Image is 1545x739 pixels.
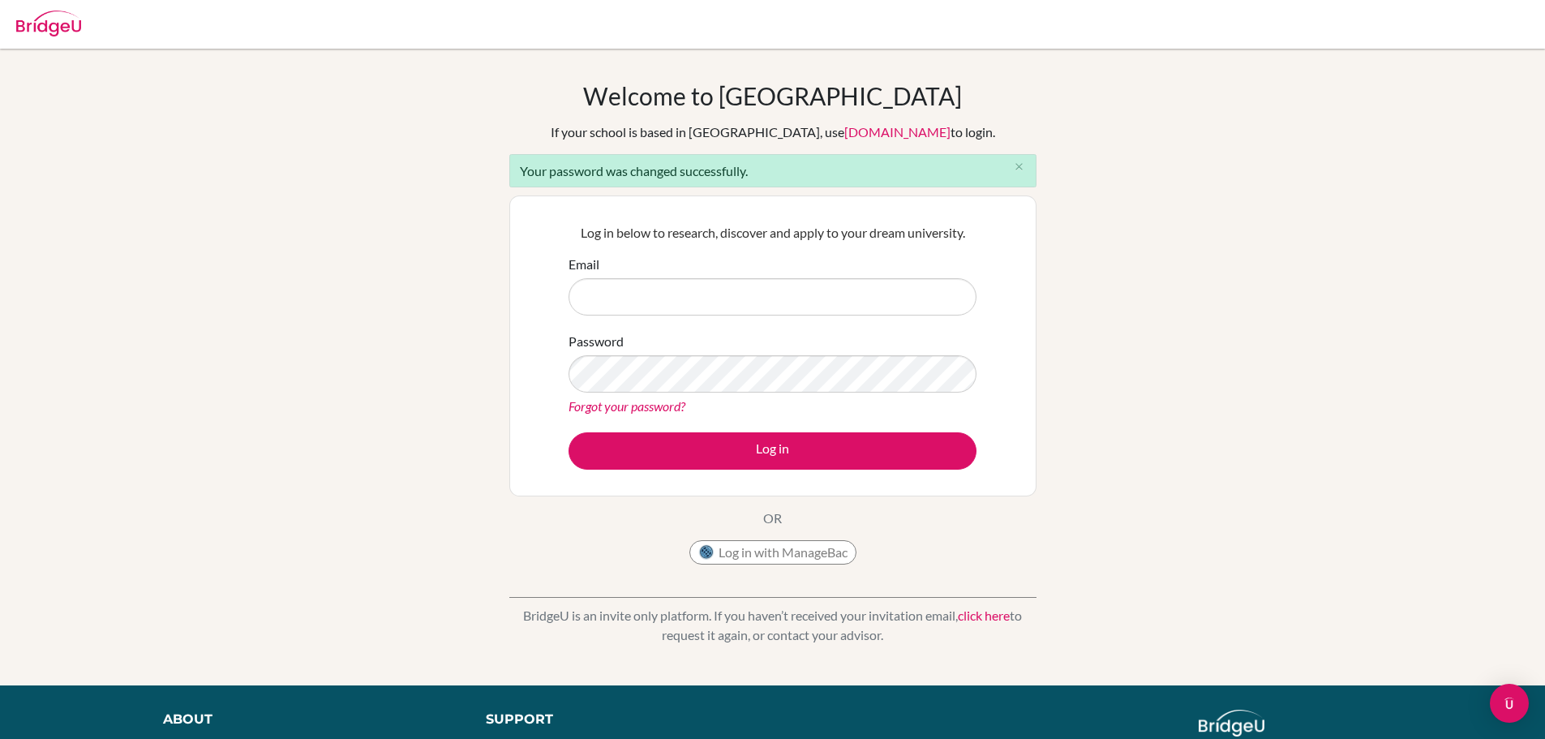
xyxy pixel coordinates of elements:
img: Bridge-U [16,11,81,37]
div: Support [486,710,753,729]
a: click here [958,608,1010,623]
div: About [163,710,449,729]
button: Log in with ManageBac [689,540,856,565]
button: Log in [569,432,976,470]
img: logo_white@2x-f4f0deed5e89b7ecb1c2cc34c3e3d731f90f0f143d5ea2071677605dd97b5244.png [1199,710,1264,737]
p: BridgeU is an invite only platform. If you haven’t received your invitation email, to request it ... [509,606,1036,645]
h1: Welcome to [GEOGRAPHIC_DATA] [583,81,962,110]
div: Your password was changed successfully. [509,154,1036,187]
a: [DOMAIN_NAME] [844,124,951,140]
label: Email [569,255,599,274]
label: Password [569,332,624,351]
div: If your school is based in [GEOGRAPHIC_DATA], use to login. [551,122,995,142]
i: close [1013,161,1025,173]
button: Close [1003,155,1036,179]
a: Forgot your password? [569,398,685,414]
p: Log in below to research, discover and apply to your dream university. [569,223,976,243]
div: Open Intercom Messenger [1490,684,1529,723]
p: OR [763,509,782,528]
